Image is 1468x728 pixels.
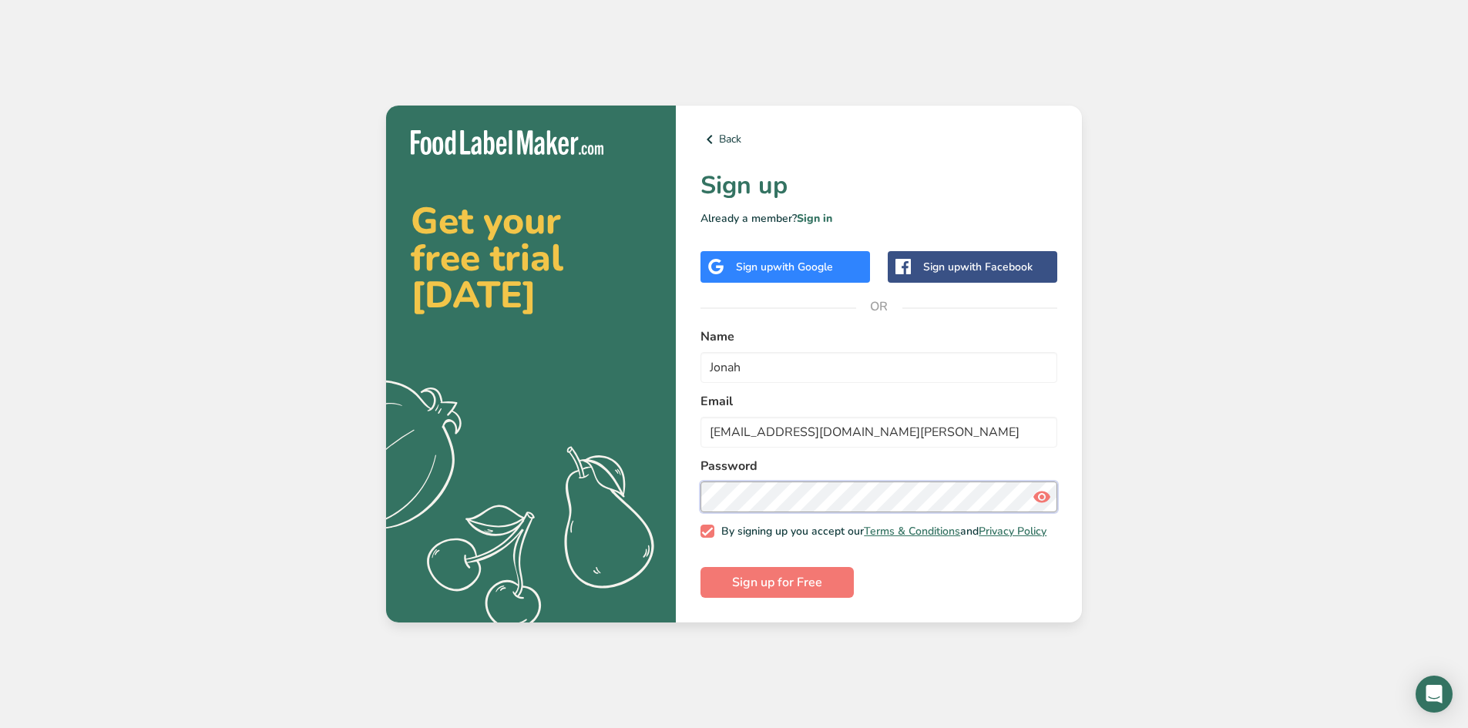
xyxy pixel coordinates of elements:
[700,392,1057,411] label: Email
[700,210,1057,226] p: Already a member?
[797,211,832,226] a: Sign in
[923,259,1033,275] div: Sign up
[864,524,960,538] a: Terms & Conditions
[700,327,1057,346] label: Name
[700,417,1057,448] input: email@example.com
[700,167,1057,204] h1: Sign up
[411,203,651,314] h2: Get your free trial [DATE]
[960,260,1033,274] span: with Facebook
[736,259,833,275] div: Sign up
[411,130,603,156] img: Food Label Maker
[1416,676,1453,713] div: Open Intercom Messenger
[700,352,1057,383] input: John Doe
[773,260,833,274] span: with Google
[856,283,902,330] span: OR
[700,130,1057,149] a: Back
[732,573,822,592] span: Sign up for Free
[700,457,1057,475] label: Password
[714,525,1047,538] span: By signing up you accept our and
[700,567,854,598] button: Sign up for Free
[979,524,1046,538] a: Privacy Policy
